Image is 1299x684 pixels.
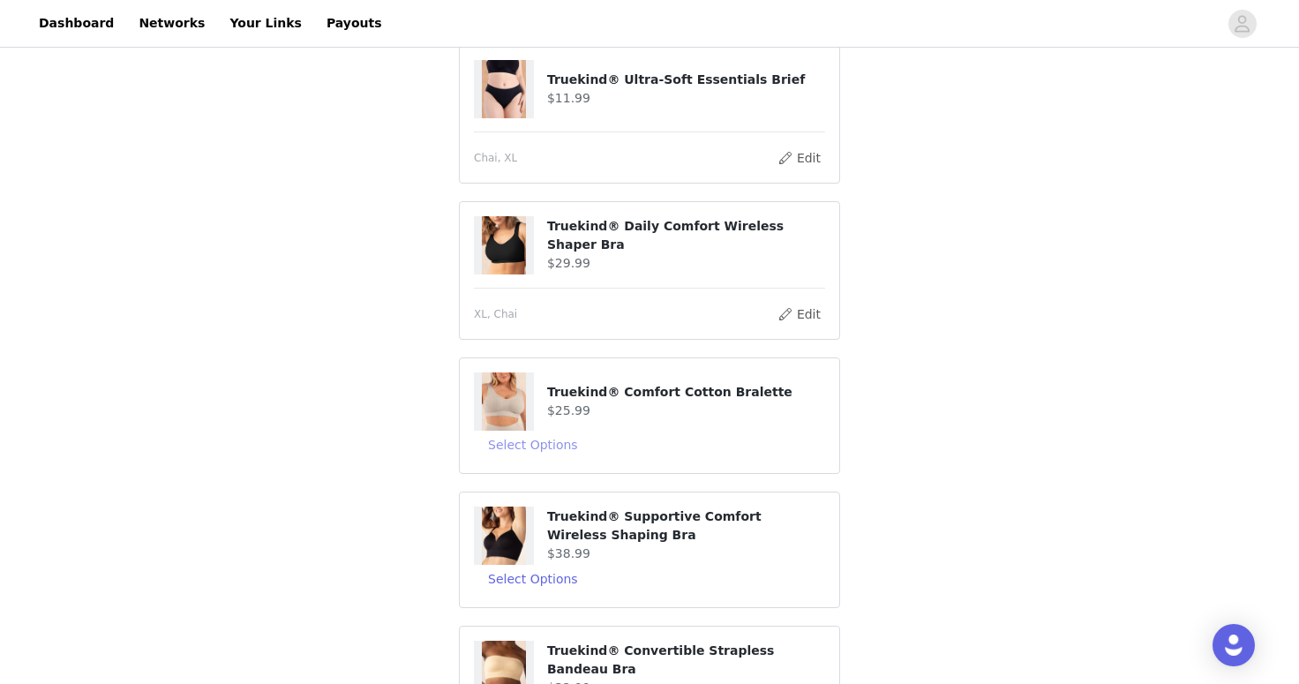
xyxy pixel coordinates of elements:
button: Select Options [474,431,592,459]
img: Truekind® Supportive Comfort Wireless Shaping Bra [482,507,526,565]
h4: Truekind® Supportive Comfort Wireless Shaping Bra [547,507,825,545]
h4: Truekind® Comfort Cotton Bralette [547,383,825,402]
h4: Truekind® Ultra-Soft Essentials Brief [547,71,825,89]
button: Edit [777,304,822,325]
h4: $11.99 [547,89,825,108]
div: avatar [1234,10,1250,38]
img: Truekind® Daily Comfort Wireless Shaper Bra [482,216,526,274]
img: Truekind® Ultra-Soft Essentials Brief [482,60,526,118]
img: Truekind® Comfort Cotton Bralette [482,372,526,431]
a: Networks [128,4,215,43]
button: Edit [777,147,822,169]
span: XL, Chai [474,306,517,322]
h4: Truekind® Daily Comfort Wireless Shaper Bra [547,217,825,254]
h4: Truekind® Convertible Strapless Bandeau Bra [547,642,825,679]
a: Payouts [316,4,393,43]
a: Your Links [219,4,312,43]
h4: $29.99 [547,254,825,273]
span: Chai, XL [474,150,517,166]
h4: $25.99 [547,402,825,420]
a: Dashboard [28,4,124,43]
button: Select Options [474,565,592,593]
h4: $38.99 [547,545,825,563]
div: Open Intercom Messenger [1213,624,1255,666]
